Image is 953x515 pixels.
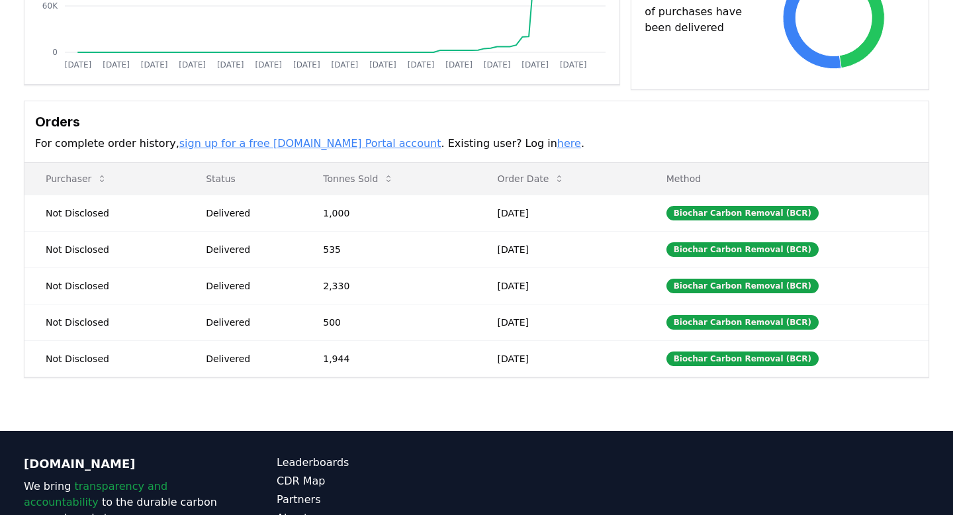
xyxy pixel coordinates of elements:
[302,340,476,377] td: 1,944
[476,231,645,267] td: [DATE]
[179,137,441,150] a: sign up for a free [DOMAIN_NAME] Portal account
[103,60,130,70] tspan: [DATE]
[52,48,58,57] tspan: 0
[408,60,435,70] tspan: [DATE]
[24,455,224,473] p: [DOMAIN_NAME]
[206,316,291,329] div: Delivered
[560,60,587,70] tspan: [DATE]
[293,60,320,70] tspan: [DATE]
[24,340,185,377] td: Not Disclosed
[206,352,291,365] div: Delivered
[332,60,359,70] tspan: [DATE]
[24,231,185,267] td: Not Disclosed
[24,304,185,340] td: Not Disclosed
[476,340,645,377] td: [DATE]
[476,304,645,340] td: [DATE]
[487,165,576,192] button: Order Date
[255,60,282,70] tspan: [DATE]
[666,206,819,220] div: Biochar Carbon Removal (BCR)
[666,279,819,293] div: Biochar Carbon Removal (BCR)
[302,304,476,340] td: 500
[65,60,92,70] tspan: [DATE]
[277,473,476,489] a: CDR Map
[312,165,404,192] button: Tonnes Sold
[476,195,645,231] td: [DATE]
[277,455,476,471] a: Leaderboards
[666,242,819,257] div: Biochar Carbon Removal (BCR)
[206,243,291,256] div: Delivered
[24,267,185,304] td: Not Disclosed
[277,492,476,508] a: Partners
[206,279,291,293] div: Delivered
[476,267,645,304] td: [DATE]
[369,60,396,70] tspan: [DATE]
[666,315,819,330] div: Biochar Carbon Removal (BCR)
[557,137,581,150] a: here
[195,172,291,185] p: Status
[666,351,819,366] div: Biochar Carbon Removal (BCR)
[35,112,918,132] h3: Orders
[656,172,918,185] p: Method
[445,60,473,70] tspan: [DATE]
[484,60,511,70] tspan: [DATE]
[179,60,206,70] tspan: [DATE]
[645,4,752,36] p: of purchases have been delivered
[302,267,476,304] td: 2,330
[206,207,291,220] div: Delivered
[302,195,476,231] td: 1,000
[141,60,168,70] tspan: [DATE]
[35,165,118,192] button: Purchaser
[24,480,167,508] span: transparency and accountability
[522,60,549,70] tspan: [DATE]
[24,195,185,231] td: Not Disclosed
[35,136,918,152] p: For complete order history, . Existing user? Log in .
[217,60,244,70] tspan: [DATE]
[302,231,476,267] td: 535
[42,1,58,11] tspan: 60K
